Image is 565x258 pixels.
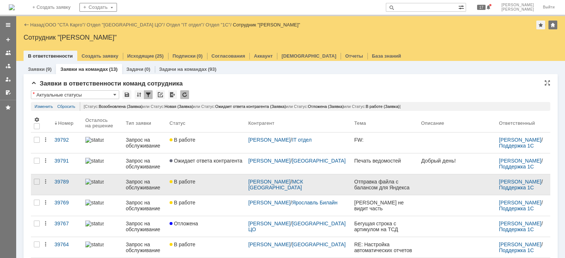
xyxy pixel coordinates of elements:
[248,179,348,190] div: /
[168,90,177,99] div: Экспорт списка
[499,158,547,170] div: /
[170,221,198,226] span: Отложена
[351,195,418,216] a: [PERSON_NAME] не видит часть сегодняшний поступлений
[58,120,74,126] div: Номер
[123,195,167,216] a: Запрос на обслуживание
[82,216,123,237] a: statusbar-100 (1).png
[79,3,117,12] div: Создать
[354,120,366,126] div: Тема
[82,132,123,153] a: statusbar-100 (1).png
[51,216,82,237] a: 39767
[40,113,50,119] span: com
[82,174,123,195] a: statusbar-100 (1).png
[34,117,40,123] span: Настройки
[123,237,167,258] a: Запрос на обслуживание
[9,4,15,10] img: logo
[156,90,165,99] div: Скопировать ссылку на список
[126,241,164,253] div: Запрос на обслуживание
[2,60,14,72] a: Заявки в моей ответственности
[351,153,418,174] a: Печать ведомостей
[215,104,286,109] span: Ожидает ответа контрагента (Заявка)
[166,22,206,28] div: /
[155,53,164,59] div: (25)
[499,164,534,170] a: Поддержка 1С
[82,114,123,132] th: Осталось на решение
[122,90,131,99] div: Сохранить вид
[499,247,534,253] a: Поддержка 1С
[366,104,399,109] span: В работе (Заявка)
[354,200,415,211] div: [PERSON_NAME] не видит часть сегодняшний поступлений
[43,241,49,247] div: Действия
[85,117,114,128] div: Осталось на решение
[109,66,117,72] div: (13)
[127,66,143,72] a: Задачи
[127,53,154,59] a: Исходящие
[49,101,54,107] span: @
[496,114,550,132] th: Ответственный
[248,120,274,126] div: Контрагент
[254,53,273,59] a: Аккаунт
[501,3,534,7] span: [PERSON_NAME]
[544,80,550,86] div: На всю страницу
[248,241,291,247] a: [PERSON_NAME]
[499,143,534,149] a: Поддержка 1С
[499,241,541,247] a: [PERSON_NAME]
[167,153,245,174] a: Ожидает ответа контрагента
[28,66,45,72] a: Заявки
[4,107,9,113] span: ru
[354,241,415,253] div: RE: Настройка автоматических отчетов для клиента
[292,200,338,206] a: Ярославль Билайн
[499,200,547,211] div: /
[2,34,14,46] a: Создать заявку
[458,3,466,10] span: Расширенный поиск
[245,114,351,132] th: Контрагент
[87,22,164,28] a: Отдел "[GEOGRAPHIC_DATA] ЦО"
[206,22,230,28] a: Отдел "1С"
[499,200,541,206] a: [PERSON_NAME]
[46,66,51,72] div: (9)
[345,53,363,59] a: Отчеты
[499,241,547,253] div: /
[536,21,545,29] div: Добавить в избранное
[3,107,4,113] span: .
[351,132,418,153] a: FW:
[167,132,245,153] a: В работе
[159,66,207,72] a: Задачи на командах
[212,53,245,59] a: Согласования
[85,158,104,164] img: statusbar-100 (1).png
[248,200,348,206] div: /
[145,66,150,72] div: (0)
[80,102,547,111] div: [Статус: или Статус: или Статус: или Статус: или Статус: ]
[351,237,418,258] a: RE: Настройка автоматических отчетов для клиента
[82,237,123,258] a: statusbar-25 (1).png
[54,179,79,185] div: 39789
[499,226,534,232] a: Поддержка 1С
[51,237,82,258] a: 39764
[45,22,87,28] div: /
[24,34,558,41] div: Сотрудник "[PERSON_NAME]"
[164,104,193,109] span: Новая (Заявка)
[170,200,195,206] span: В работе
[351,174,418,195] a: Отправка файла с балансом для Яндекса
[126,120,151,126] div: Тип заявки
[167,216,245,237] a: Отложена
[372,53,401,59] a: База знаний
[46,101,49,107] span: k
[82,53,118,59] a: Создать заявку
[54,200,79,206] div: 39769
[354,179,415,190] div: Отправка файла с балансом для Яндекса
[126,179,164,190] div: Запрос на обслуживание
[51,195,82,216] a: 39769
[87,22,166,28] div: /
[28,53,73,59] a: В ответственности
[43,179,49,185] div: Действия
[31,80,183,87] span: Заявки в ответственности команд сотрудника
[43,200,49,206] div: Действия
[499,137,547,149] div: /
[499,185,534,190] a: Поддержка 1С
[499,179,541,185] a: [PERSON_NAME]
[248,221,348,232] div: /
[99,104,142,109] span: Возобновлена (Заявка)
[170,241,195,247] span: В работе
[43,221,49,226] div: Действия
